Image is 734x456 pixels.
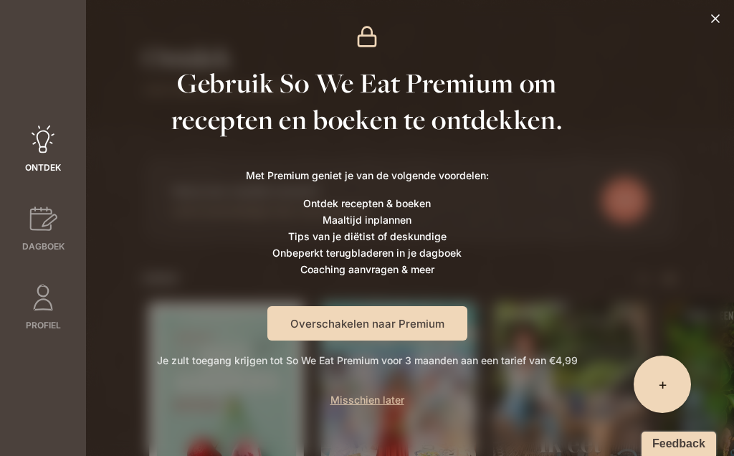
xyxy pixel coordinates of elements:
span: Dagboek [22,240,65,253]
li: Tips van je diëtist of deskundige [246,228,489,244]
button: Overschakelen naar Premium [267,306,467,341]
span: + [658,374,667,394]
p: Je zult toegang krijgen tot So We Eat Premium voor 3 maanden aan een tarief van €4,99 [157,352,578,369]
span: Ontdek [25,161,61,174]
p: Met Premium geniet je van de volgende voordelen: [246,167,489,184]
li: Ontdek recepten & boeken [246,195,489,212]
h1: Gebruik So We Eat Premium om recepten en boeken te ontdekken. [166,65,568,138]
li: Coaching aanvragen & meer [246,261,489,277]
span: Misschien later [330,394,404,406]
iframe: Ybug feedback widget [634,427,723,456]
li: Onbeperkt terugbladeren in je dagboek [246,244,489,261]
span: Profiel [26,319,61,332]
li: Maaltijd inplannen [246,212,489,228]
